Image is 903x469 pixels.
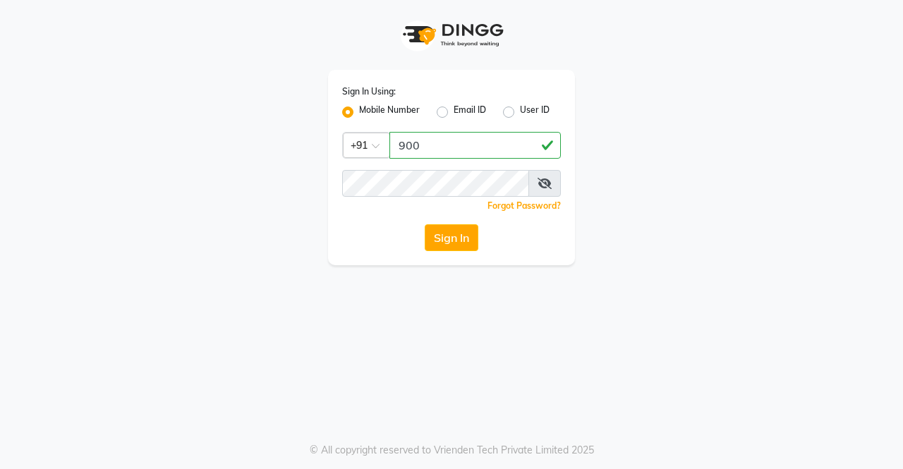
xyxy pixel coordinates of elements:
img: logo1.svg [395,14,508,56]
label: Mobile Number [359,104,420,121]
input: Username [389,132,561,159]
label: User ID [520,104,550,121]
input: Username [342,170,529,197]
button: Sign In [425,224,478,251]
label: Sign In Using: [342,85,396,98]
label: Email ID [454,104,486,121]
a: Forgot Password? [487,200,561,211]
